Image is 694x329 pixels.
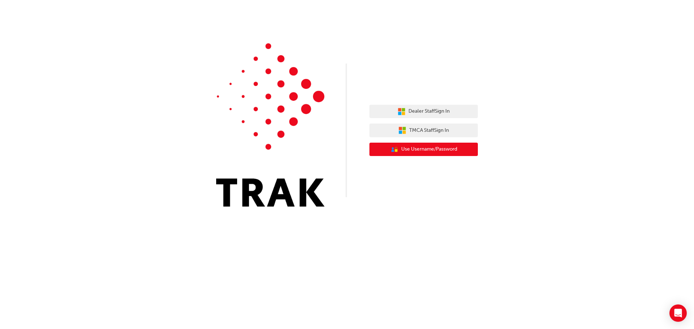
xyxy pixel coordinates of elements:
span: TMCA Staff Sign In [409,126,449,135]
div: Open Intercom Messenger [669,304,687,322]
span: Use Username/Password [401,145,457,153]
button: Use Username/Password [369,143,478,156]
img: Trak [216,43,325,207]
button: Dealer StaffSign In [369,105,478,118]
button: TMCA StaffSign In [369,124,478,137]
span: Dealer Staff Sign In [408,107,450,116]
